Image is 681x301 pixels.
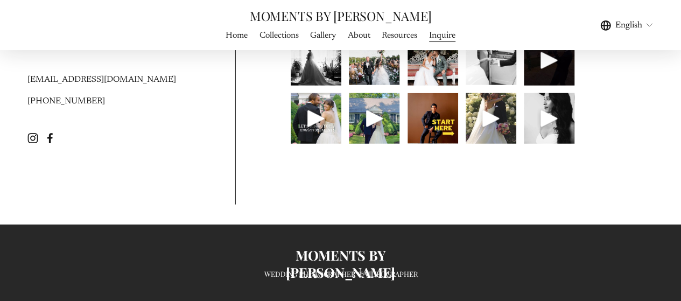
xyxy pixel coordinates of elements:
[362,106,388,131] div: Play
[348,28,370,43] a: About
[45,133,55,144] a: Facebook
[536,47,562,73] div: Play
[536,106,562,131] div: Play
[382,28,417,43] a: Resources
[453,34,529,85] img: Stepping into this new chapter of life myself I&rsquo;ve come to realize that it&rsquo;s the unse...
[615,19,642,32] span: English
[27,95,180,108] p: [PHONE_NUMBER]
[27,73,180,86] p: [EMAIL_ADDRESS][DOMAIN_NAME]
[259,28,299,43] a: Collections
[303,106,329,131] div: Play
[408,93,458,144] img: This is why I do what I do.
[286,246,395,281] strong: MOMENTS BY [PERSON_NAME]
[310,28,336,43] a: folder dropdown
[291,29,341,92] img: A bride&rsquo;s moment of stillness with the anticipation of her wedding day building. What would...
[600,18,654,32] div: language picker
[408,29,458,92] img: Florals, a little PDA, and a whole lot of passion - who doesn&rsquo;t love this combination 🔥 #We...
[478,106,504,131] div: Play
[27,133,38,144] a: Instagram
[264,270,418,277] h3: WEDDING PHOTOGRAPHER & VIDEOGRAPHER
[226,28,248,43] a: Home
[429,28,455,43] a: Inquire
[349,34,399,85] img: Can you FEEL the excitement, the joy the pure happiness!! This moment right here, when the world ...
[310,29,336,42] span: Gallery
[250,7,431,24] a: MOMENTS BY [PERSON_NAME]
